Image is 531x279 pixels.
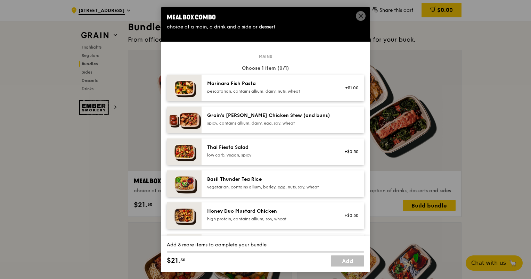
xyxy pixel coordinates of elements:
div: Meal Box Combo [167,12,364,22]
div: Basil Thunder Tea Rice [207,176,332,183]
div: Marinara Fish Pasta [207,80,332,87]
span: Mains [256,54,275,59]
div: Choose 1 item (0/1) [167,65,364,72]
div: +$1.00 [340,85,359,91]
div: Grain's [PERSON_NAME] Chicken Stew (and buns) [207,112,332,119]
div: vegetarian, contains allium, barley, egg, nuts, soy, wheat [207,184,332,190]
div: Honey Duo Mustard Chicken [207,208,332,215]
a: Add [331,255,364,267]
div: spicy, contains allium, dairy, egg, soy, wheat [207,120,332,126]
img: daily_normal_Ayam_Kampung_Masak_Merah_Horizontal_.jpg [167,234,202,261]
div: Thai Fiesta Salad [207,144,332,151]
div: pescatarian, contains allium, dairy, nuts, wheat [207,88,332,94]
div: +$0.50 [340,149,359,154]
img: daily_normal_Honey_Duo_Mustard_Chicken__Horizontal_.jpg [167,202,202,229]
span: 50 [180,257,186,263]
div: choice of a main, a drink and a side or dessert [167,24,364,31]
div: high protein, contains allium, soy, wheat [207,216,332,222]
img: daily_normal_Thai_Fiesta_Salad__Horizontal_.jpg [167,138,202,165]
div: low carb, vegan, spicy [207,152,332,158]
div: +$0.50 [340,213,359,218]
img: daily_normal_Grains-Curry-Chicken-Stew-HORZ.jpg [167,107,202,133]
img: daily_normal_HORZ-Basil-Thunder-Tea-Rice.jpg [167,170,202,197]
span: $21. [167,255,180,266]
div: Add 3 more items to complete your bundle [167,242,364,248]
img: daily_normal_Marinara_Fish_Pasta__Horizontal_.jpg [167,75,202,101]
